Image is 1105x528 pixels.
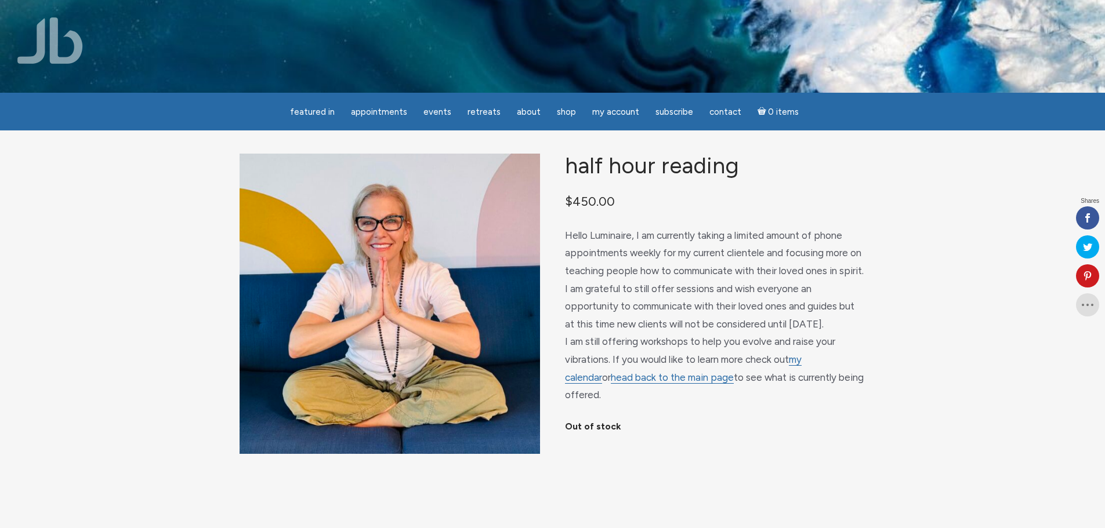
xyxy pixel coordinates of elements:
a: Cart0 items [751,100,806,123]
h1: Half Hour Reading [565,154,865,179]
span: About [517,107,541,117]
a: Shop [550,101,583,123]
bdi: 450.00 [565,194,615,209]
a: Retreats [461,101,508,123]
span: Hello Luminaire, I am currently taking a limited amount of phone appointments weekly for my curre... [565,230,864,400]
a: My Account [585,101,646,123]
span: Subscribe [655,107,693,117]
a: featured in [283,101,342,123]
span: $ [565,194,573,209]
i: Cart [758,107,769,117]
span: Shares [1081,198,1099,204]
span: Shop [557,107,576,117]
span: Retreats [468,107,501,117]
span: featured in [290,107,335,117]
span: Events [423,107,451,117]
img: Half Hour Reading [240,154,540,454]
p: Out of stock [565,418,865,436]
a: Appointments [344,101,414,123]
span: Appointments [351,107,407,117]
a: head back to the main page [611,372,734,384]
a: Subscribe [648,101,700,123]
span: Contact [709,107,741,117]
a: Events [416,101,458,123]
a: Contact [702,101,748,123]
span: 0 items [768,108,799,116]
span: My Account [592,107,639,117]
a: my calendar [565,354,802,384]
img: Jamie Butler. The Everyday Medium [17,17,83,64]
a: About [510,101,548,123]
